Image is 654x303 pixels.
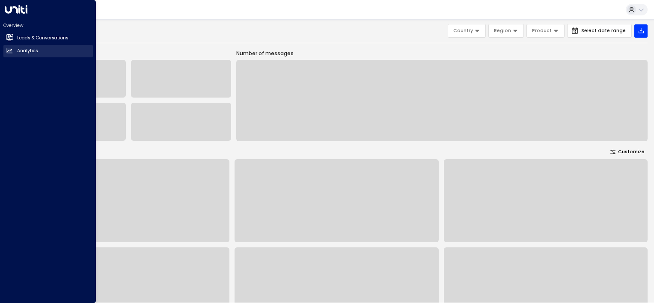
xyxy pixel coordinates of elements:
[488,24,524,38] button: Region
[453,27,473,35] span: Country
[17,48,38,54] h2: Analytics
[3,32,93,44] a: Leads & Conversations
[494,27,511,35] span: Region
[567,24,632,38] button: Select date range
[3,22,93,29] h2: Overview
[526,24,565,38] button: Product
[17,35,68,42] h2: Leads & Conversations
[532,27,552,35] span: Product
[26,50,231,57] p: Engagement Metrics
[581,28,626,33] span: Select date range
[236,50,648,57] p: Number of messages
[3,45,93,57] a: Analytics
[607,148,648,157] button: Customize
[448,24,486,38] button: Country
